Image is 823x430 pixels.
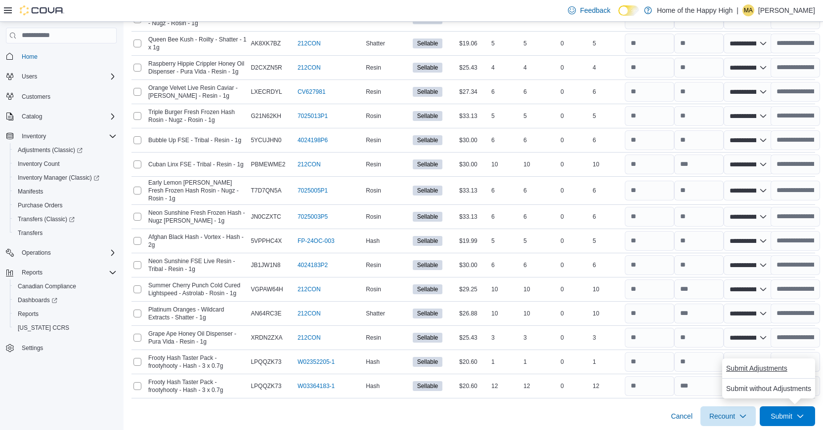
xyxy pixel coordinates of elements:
span: VGPAW64H [251,285,283,293]
div: 4 [489,62,521,74]
div: $30.00 [457,158,489,170]
button: Submit Adjustments [722,358,791,378]
div: 10 [489,308,521,319]
span: Platinum Oranges - Wildcard Extracts - Shatter - 1g [148,306,247,321]
a: Feedback [564,0,614,20]
a: [US_STATE] CCRS [14,322,73,334]
div: 10 [521,308,554,319]
span: Sellable [413,333,443,343]
span: Sellable [417,285,438,294]
div: 5 [489,235,521,247]
span: Sellable [413,284,443,294]
span: D2CXZN5R [251,64,282,72]
div: Resin [364,158,410,170]
span: Sellable [417,186,438,195]
span: Sellable [417,212,438,221]
span: Sellable [413,87,443,97]
span: Transfers (Classic) [14,213,117,225]
div: 4 [591,62,623,74]
span: Triple Burger Fresh Frozen Hash Rosin - Nugz - Rosin - 1g [148,108,247,124]
a: 4024198P6 [298,136,328,144]
a: 7025003P5 [298,213,328,221]
button: Recount [700,406,756,426]
div: Resin [364,332,410,344]
div: 10 [521,158,554,170]
div: 5 [591,235,623,247]
span: Sellable [413,309,443,318]
a: 212CON [298,334,321,342]
a: Dashboards [10,293,121,307]
div: 6 [489,134,521,146]
div: 1 [521,356,554,368]
a: 212CON [298,64,321,72]
a: Adjustments (Classic) [14,144,87,156]
button: [US_STATE] CCRS [10,321,121,335]
span: Customers [18,90,117,103]
button: Transfers [10,226,121,240]
a: 212CON [298,160,321,168]
span: Reports [18,267,117,278]
span: Sellable [417,87,438,96]
button: Inventory Count [10,157,121,171]
span: Users [18,71,117,82]
p: 0 [561,64,564,72]
a: 4024183P2 [298,261,328,269]
div: 5 [521,110,554,122]
button: Users [2,70,121,83]
span: Sellable [413,236,443,246]
div: $33.13 [457,211,489,223]
button: Operations [18,247,55,259]
button: Canadian Compliance [10,279,121,293]
a: Settings [18,342,47,354]
p: 0 [561,382,564,390]
span: Reports [22,269,43,276]
span: Recount [709,411,735,421]
span: Customers [22,93,50,101]
div: 12 [521,380,554,392]
a: CV627981 [298,88,326,96]
span: Dashboards [14,294,117,306]
span: PBMEWME2 [251,160,285,168]
div: 6 [591,185,623,196]
div: $33.13 [457,185,489,196]
span: Catalog [22,113,42,120]
span: Inventory Manager (Classic) [14,172,117,184]
div: Rosin [364,211,410,223]
a: Purchase Orders [14,199,67,211]
a: Inventory Manager (Classic) [10,171,121,185]
span: Settings [18,342,117,354]
span: Sellable [413,186,443,195]
p: 0 [561,160,564,168]
span: Operations [22,249,51,257]
div: 10 [591,308,623,319]
span: [US_STATE] CCRS [18,324,69,332]
span: Cuban Linx FSE - Tribal - Resin - 1g [148,160,244,168]
button: Settings [2,341,121,355]
div: 10 [521,283,554,295]
a: 212CON [298,285,321,293]
button: Catalog [2,110,121,123]
div: $25.43 [457,332,489,344]
div: 6 [521,86,554,98]
span: Inventory [18,130,117,142]
nav: Complex example [6,45,117,381]
div: $19.06 [457,38,489,49]
span: Adjustments (Classic) [14,144,117,156]
a: Transfers (Classic) [14,213,79,225]
span: Canadian Compliance [14,280,117,292]
p: 0 [561,237,564,245]
span: Transfers [18,229,43,237]
span: Users [22,73,37,80]
span: Sellable [413,135,443,145]
p: 0 [561,187,564,195]
a: 7025005P1 [298,187,328,195]
span: Sellable [417,236,438,245]
img: Cova [20,5,64,15]
span: Orange Velvet Live Resin Caviar - Lord Jones - Resin - 1g [148,84,247,100]
a: Inventory Count [14,158,64,170]
span: Sellable [413,111,443,121]
button: Purchase Orders [10,198,121,212]
span: Sellable [417,63,438,72]
p: | [736,4,738,16]
a: 7025013P1 [298,112,328,120]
